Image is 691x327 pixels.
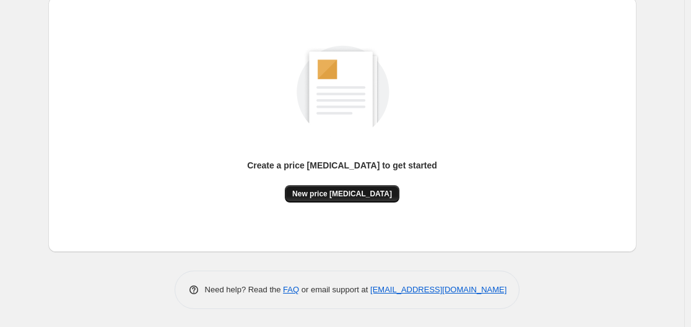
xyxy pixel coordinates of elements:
[283,285,299,294] a: FAQ
[247,159,437,172] p: Create a price [MEDICAL_DATA] to get started
[370,285,506,294] a: [EMAIL_ADDRESS][DOMAIN_NAME]
[285,185,399,203] button: New price [MEDICAL_DATA]
[299,285,370,294] span: or email support at
[205,285,284,294] span: Need help? Read the
[292,189,392,199] span: New price [MEDICAL_DATA]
